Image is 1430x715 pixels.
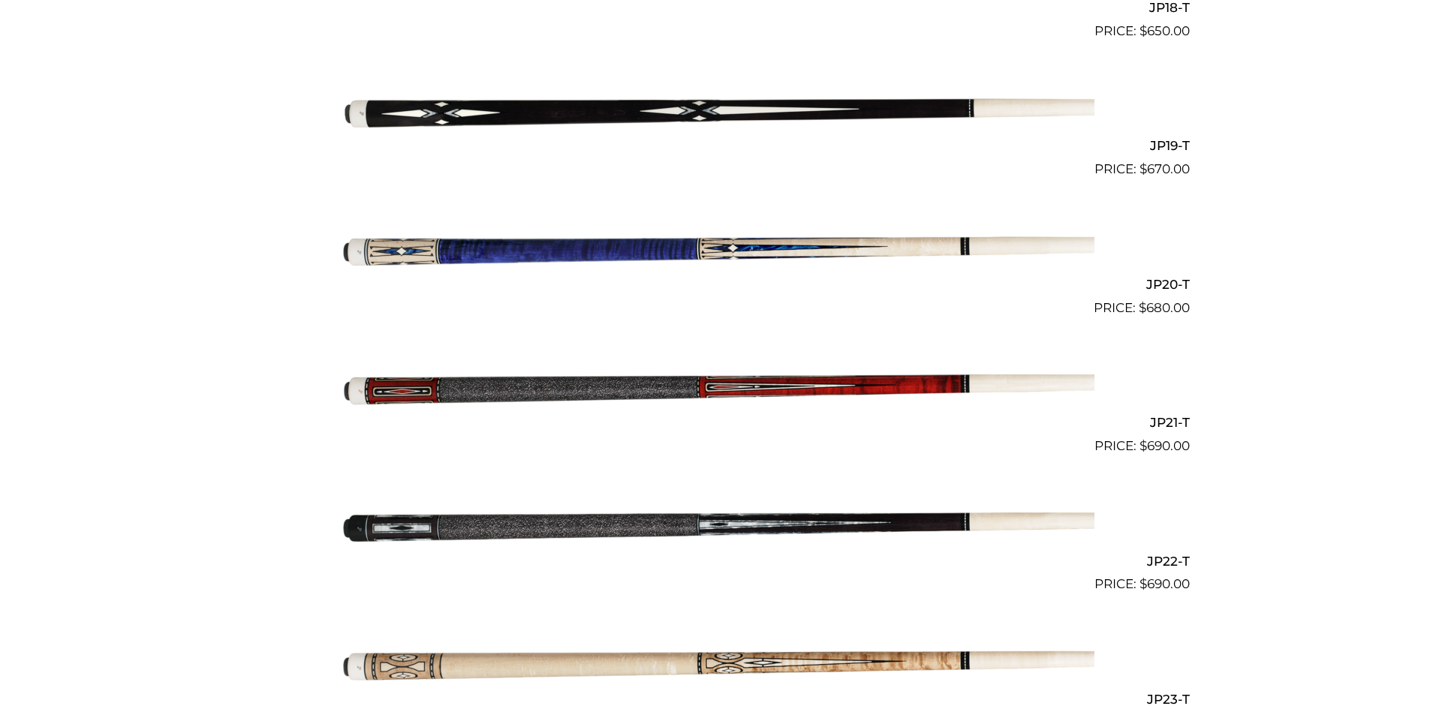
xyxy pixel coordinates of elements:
a: JP20-T $680.00 [241,185,1190,317]
h2: JP19-T [241,132,1190,160]
bdi: 680.00 [1139,300,1190,315]
bdi: 650.00 [1139,23,1190,38]
img: JP20-T [336,185,1094,311]
h2: JP20-T [241,270,1190,298]
span: $ [1139,23,1147,38]
bdi: 670.00 [1139,161,1190,176]
img: JP22-T [336,462,1094,588]
bdi: 690.00 [1139,576,1190,591]
a: JP22-T $690.00 [241,462,1190,594]
a: JP19-T $670.00 [241,47,1190,179]
bdi: 690.00 [1139,438,1190,453]
a: JP21-T $690.00 [241,324,1190,456]
h2: JP22-T [241,547,1190,575]
h2: JP23-T [241,685,1190,713]
img: JP19-T [336,47,1094,173]
span: $ [1139,161,1147,176]
h2: JP21-T [241,409,1190,437]
span: $ [1139,576,1147,591]
img: JP21-T [336,324,1094,450]
span: $ [1139,300,1146,315]
span: $ [1139,438,1147,453]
